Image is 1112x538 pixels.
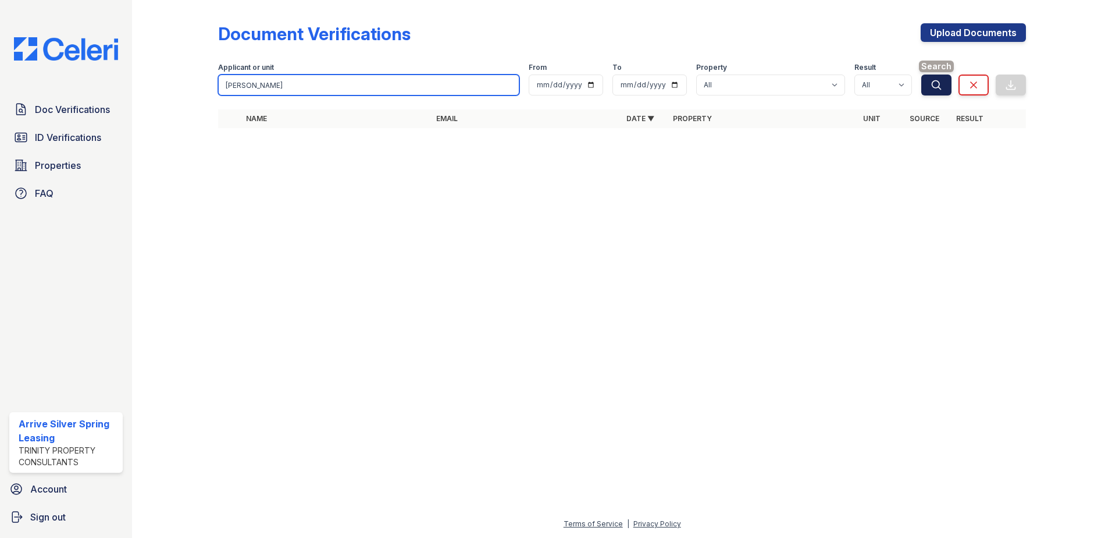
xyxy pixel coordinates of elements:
a: Property [673,114,712,123]
a: Source [910,114,939,123]
span: FAQ [35,186,54,200]
label: To [612,63,622,72]
label: Applicant or unit [218,63,274,72]
div: | [627,519,629,528]
span: ID Verifications [35,130,101,144]
div: Arrive Silver Spring Leasing [19,417,118,445]
div: Trinity Property Consultants [19,445,118,468]
a: Email [436,114,458,123]
input: Search by name, email, or unit number [218,75,519,95]
img: CE_Logo_Blue-a8612792a0a2168367f1c8372b55b34899dd931a85d93a1a3d3e32e68fde9ad4.png [5,37,127,61]
a: Privacy Policy [633,519,681,528]
label: Property [696,63,727,72]
span: Account [30,482,67,496]
a: FAQ [9,182,123,205]
span: Properties [35,158,81,172]
a: Account [5,477,127,501]
a: ID Verifications [9,126,123,149]
a: Properties [9,154,123,177]
label: Result [854,63,876,72]
a: Sign out [5,505,127,529]
a: Date ▼ [626,114,654,123]
a: Unit [863,114,881,123]
label: From [529,63,547,72]
span: Doc Verifications [35,102,110,116]
a: Result [956,114,983,123]
div: Document Verifications [218,23,411,44]
a: Name [246,114,267,123]
a: Upload Documents [921,23,1026,42]
a: Doc Verifications [9,98,123,121]
span: Sign out [30,510,66,524]
a: Terms of Service [564,519,623,528]
span: Search [919,61,954,72]
button: Search [921,75,951,95]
